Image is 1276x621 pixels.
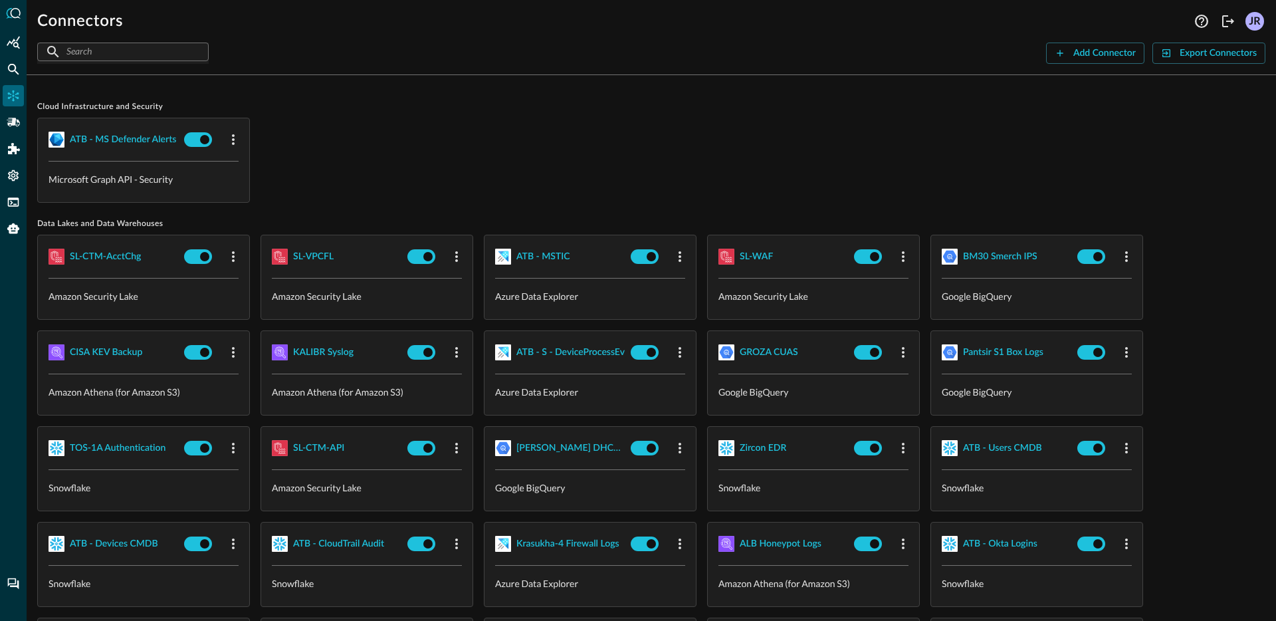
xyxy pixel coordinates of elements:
[272,246,402,267] button: SL-VPCFL
[516,440,625,457] div: [PERSON_NAME] DHCP Logs
[740,249,773,265] div: SL-WAF
[740,344,798,361] div: GROZA CUAS
[495,481,685,495] p: Google BigQuery
[718,437,849,459] button: Zircon EDR
[3,191,24,213] div: FSQL
[495,576,685,590] p: Azure Data Explorer
[70,249,141,265] div: SL-CTM-AcctChg
[49,342,179,363] button: CISA KEV Backup
[49,246,179,267] button: SL-CTM-AcctChg
[740,440,786,457] div: Zircon EDR
[718,289,908,303] p: Amazon Security Lake
[49,536,64,552] img: Snowflake.svg
[942,437,1072,459] button: ATB - Users CMDB
[272,289,462,303] p: Amazon Security Lake
[49,576,239,590] p: Snowflake
[49,533,179,555] button: ATB - Devices CMDB
[963,344,1043,361] div: Pantsir S1 Box Logs
[516,249,570,265] div: ATB - MSTIC
[718,385,908,399] p: Google BigQuery
[963,249,1037,265] div: BM30 Smerch IPS
[272,533,402,555] button: ATB - CloudTrail Audit
[272,536,288,552] img: Snowflake.svg
[293,440,344,457] div: SL-CTM-API
[495,440,511,456] img: GoogleBigQuery.svg
[1152,43,1265,64] button: Export Connectors
[49,249,64,265] img: AWSSecurityLake.svg
[495,437,625,459] button: [PERSON_NAME] DHCP Logs
[495,246,625,267] button: ATB - MSTIC
[963,536,1037,553] div: ATB - Okta Logins
[272,385,462,399] p: Amazon Athena (for Amazon S3)
[37,102,1265,112] span: Cloud Infrastructure and Security
[1218,11,1239,32] button: Logout
[495,344,511,360] img: AzureDataExplorer.svg
[495,342,625,363] button: ATB - S - DeviceProcessEv
[942,344,958,360] img: GoogleBigQuery.svg
[942,576,1132,590] p: Snowflake
[272,342,402,363] button: KALIBR Syslog
[718,576,908,590] p: Amazon Athena (for Amazon S3)
[516,344,625,361] div: ATB - S - DeviceProcessEv
[49,437,179,459] button: TOS-1A Authentication
[942,342,1072,363] button: Pantsir S1 Box Logs
[718,249,734,265] img: AWSSecurityLake.svg
[3,165,24,186] div: Settings
[49,481,239,495] p: Snowflake
[272,249,288,265] img: AWSSecurityLake.svg
[49,132,64,148] img: MicrosoftGraph.svg
[49,289,239,303] p: Amazon Security Lake
[495,533,625,555] button: Krasukha-4 Firewall Logs
[1191,11,1212,32] button: Help
[495,249,511,265] img: AzureDataExplorer.svg
[3,59,24,80] div: Federated Search
[963,440,1042,457] div: ATB - Users CMDB
[942,246,1072,267] button: BM30 Smerch IPS
[293,536,384,553] div: ATB - CloudTrail Audit
[718,344,734,360] img: GoogleBigQuery.svg
[1046,43,1144,64] button: Add Connector
[70,536,158,553] div: ATB - Devices CMDB
[942,481,1132,495] p: Snowflake
[293,249,334,265] div: SL-VPCFL
[942,289,1132,303] p: Google BigQuery
[718,481,908,495] p: Snowflake
[942,440,958,456] img: Snowflake.svg
[718,246,849,267] button: SL-WAF
[293,344,354,361] div: KALIBR Syslog
[66,39,178,64] input: Search
[495,289,685,303] p: Azure Data Explorer
[49,440,64,456] img: Snowflake.svg
[37,219,1265,229] span: Data Lakes and Data Warehouses
[740,536,821,553] div: ALB Honeypot Logs
[70,132,176,148] div: ATB - MS Defender Alerts
[942,536,958,552] img: Snowflake.svg
[942,385,1132,399] p: Google BigQuery
[3,218,24,239] div: Query Agent
[3,32,24,53] div: Summary Insights
[70,344,142,361] div: CISA KEV Backup
[3,138,25,160] div: Addons
[272,344,288,360] img: AWSAthena.svg
[718,536,734,552] img: AWSAthena.svg
[516,536,619,553] div: Krasukha-4 Firewall Logs
[495,385,685,399] p: Azure Data Explorer
[942,249,958,265] img: GoogleBigQuery.svg
[49,172,239,186] p: Microsoft Graph API - Security
[272,481,462,495] p: Amazon Security Lake
[272,437,402,459] button: SL-CTM-API
[272,576,462,590] p: Snowflake
[718,342,849,363] button: GROZA CUAS
[1245,12,1264,31] div: JR
[718,440,734,456] img: Snowflake.svg
[495,536,511,552] img: AzureDataExplorer.svg
[49,129,179,150] button: ATB - MS Defender Alerts
[49,385,239,399] p: Amazon Athena (for Amazon S3)
[49,344,64,360] img: AWSAthena.svg
[718,533,849,555] button: ALB Honeypot Logs
[70,440,165,457] div: TOS-1A Authentication
[272,440,288,456] img: AWSSecurityLake.svg
[3,85,24,106] div: Connectors
[3,112,24,133] div: Pipelines
[37,11,123,32] h1: Connectors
